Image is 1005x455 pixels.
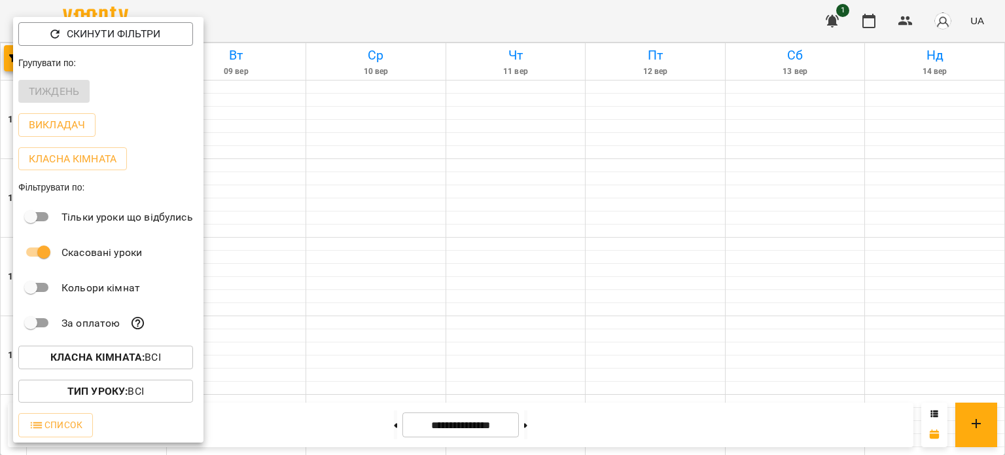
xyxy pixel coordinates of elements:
[67,384,144,399] p: Всі
[62,209,193,225] p: Тільки уроки що відбулись
[62,245,142,261] p: Скасовані уроки
[62,316,120,331] p: За оплатою
[67,385,128,397] b: Тип Уроку :
[62,280,140,296] p: Кольори кімнат
[18,113,96,137] button: Викладач
[50,350,161,365] p: Всі
[18,22,193,46] button: Скинути фільтри
[18,346,193,369] button: Класна кімната:Всі
[18,147,127,171] button: Класна кімната
[18,380,193,403] button: Тип Уроку:Всі
[29,417,82,433] span: Список
[29,151,116,167] p: Класна кімната
[29,117,85,133] p: Викладач
[13,51,203,75] div: Групувати по:
[50,351,145,363] b: Класна кімната :
[67,26,160,42] p: Скинути фільтри
[13,175,203,199] div: Фільтрувати по:
[18,413,93,437] button: Список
